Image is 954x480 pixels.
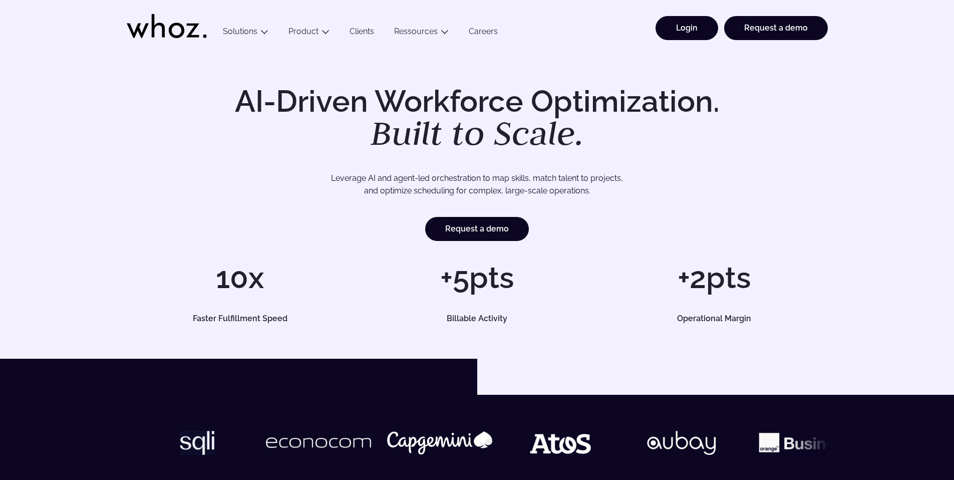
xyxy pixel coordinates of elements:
h1: AI-Driven Workforce Optimization. [221,86,734,150]
a: Clients [340,27,384,40]
a: Login [656,16,718,40]
h5: Billable Activity [375,315,579,323]
h1: 10x [127,263,354,293]
h5: Faster Fulfillment Speed [138,315,342,323]
a: Request a demo [724,16,828,40]
em: Built to Scale. [371,111,584,155]
a: Product [288,27,319,36]
h1: +5pts [364,263,590,293]
h5: Operational Margin [612,315,816,323]
a: Request a demo [425,217,529,241]
a: Careers [459,27,508,40]
button: Product [278,27,340,40]
button: Solutions [213,27,278,40]
h1: +2pts [600,263,827,293]
a: Ressources [394,27,438,36]
p: Leverage AI and agent-led orchestration to map skills, match talent to projects, and optimize sch... [162,172,793,197]
button: Ressources [384,27,459,40]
